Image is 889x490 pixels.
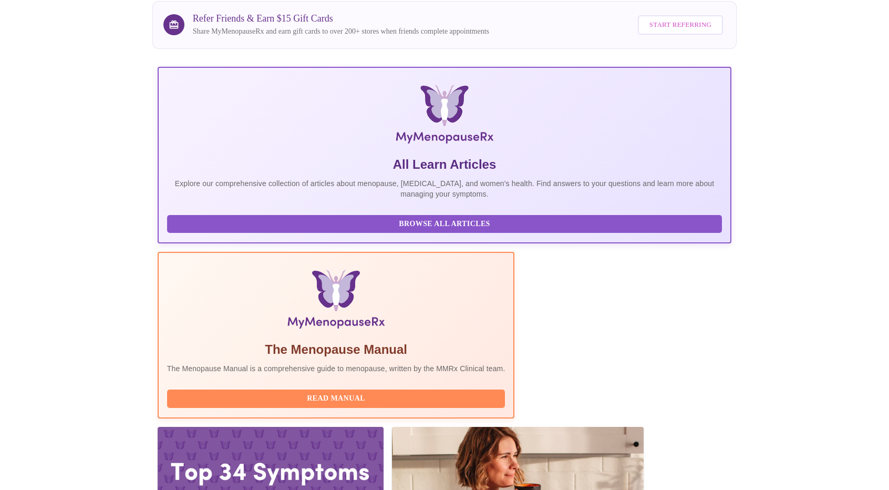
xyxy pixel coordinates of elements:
[167,341,505,358] h5: The Menopause Manual
[167,219,725,228] a: Browse All Articles
[167,390,505,408] button: Read Manual
[178,218,711,231] span: Browse All Articles
[167,215,722,233] button: Browse All Articles
[635,10,726,40] a: Start Referring
[193,13,489,24] h3: Refer Friends & Earn $15 Gift Cards
[167,393,508,402] a: Read Manual
[178,392,495,405] span: Read Manual
[193,26,489,37] p: Share MyMenopauseRx and earn gift cards to over 200+ stores when friends complete appointments
[167,178,722,199] p: Explore our comprehensive collection of articles about menopause, [MEDICAL_DATA], and women's hea...
[649,19,711,31] span: Start Referring
[221,270,451,333] img: Menopause Manual
[253,85,636,148] img: MyMenopauseRx Logo
[167,156,722,173] h5: All Learn Articles
[638,15,723,35] button: Start Referring
[167,363,505,374] p: The Menopause Manual is a comprehensive guide to menopause, written by the MMRx Clinical team.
